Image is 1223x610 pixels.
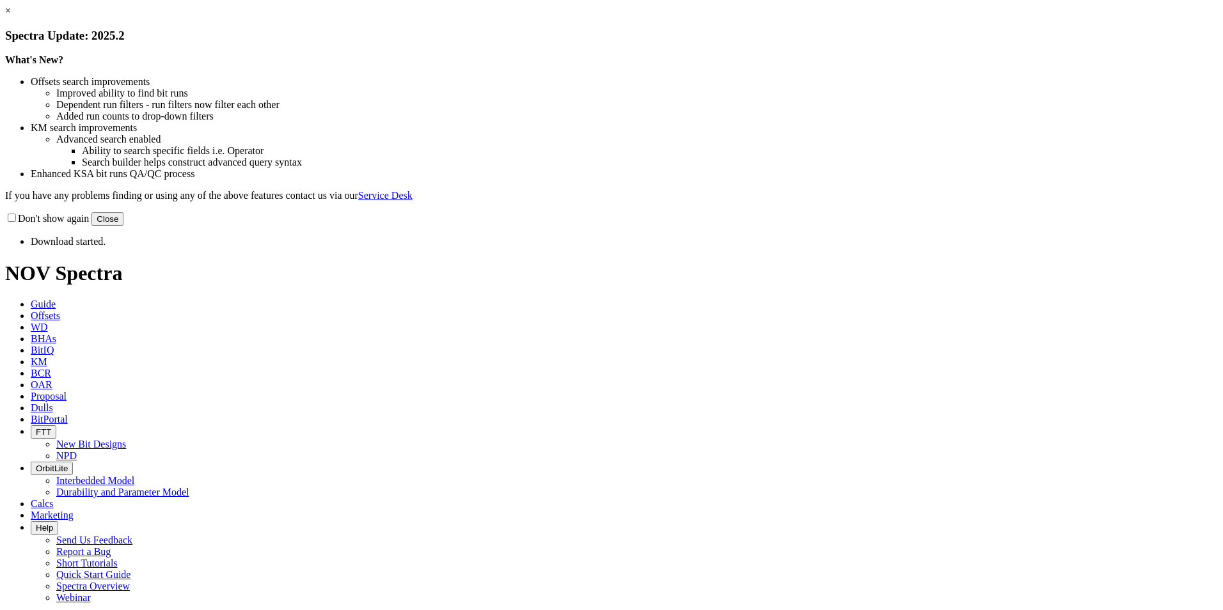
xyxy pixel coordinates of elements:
li: Offsets search improvements [31,76,1218,88]
a: NPD [56,450,77,461]
span: Dulls [31,402,53,413]
a: Service Desk [358,190,413,201]
a: New Bit Designs [56,439,126,450]
a: Send Us Feedback [56,535,132,545]
a: × [5,5,11,16]
h3: Spectra Update: 2025.2 [5,29,1218,43]
span: OAR [31,379,52,390]
span: BitIQ [31,345,54,356]
span: Guide [31,299,56,309]
span: Calcs [31,498,54,509]
span: Marketing [31,510,74,520]
input: Don't show again [8,214,16,222]
span: Help [36,523,53,533]
a: Quick Start Guide [56,569,130,580]
a: Webinar [56,592,91,603]
span: OrbitLite [36,464,68,473]
li: Enhanced KSA bit runs QA/QC process [31,168,1218,180]
strong: What's New? [5,54,63,65]
a: Report a Bug [56,546,111,557]
span: Proposal [31,391,67,402]
span: BCR [31,368,51,379]
span: BHAs [31,333,56,344]
p: If you have any problems finding or using any of the above features contact us via our [5,190,1218,201]
a: Spectra Overview [56,581,130,591]
li: Search builder helps construct advanced query syntax [82,157,1218,168]
h1: NOV Spectra [5,262,1218,285]
label: Don't show again [5,213,89,224]
li: Ability to search specific fields i.e. Operator [82,145,1218,157]
span: WD [31,322,48,332]
span: KM [31,356,47,367]
span: Offsets [31,310,60,321]
a: Interbedded Model [56,475,134,486]
span: Download started. [31,236,106,247]
li: Improved ability to find bit runs [56,88,1218,99]
span: BitPortal [31,414,68,425]
span: FTT [36,427,51,437]
a: Short Tutorials [56,558,118,568]
li: Advanced search enabled [56,134,1218,145]
button: Close [91,212,123,226]
a: Durability and Parameter Model [56,487,189,497]
li: KM search improvements [31,122,1218,134]
li: Dependent run filters - run filters now filter each other [56,99,1218,111]
li: Added run counts to drop-down filters [56,111,1218,122]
